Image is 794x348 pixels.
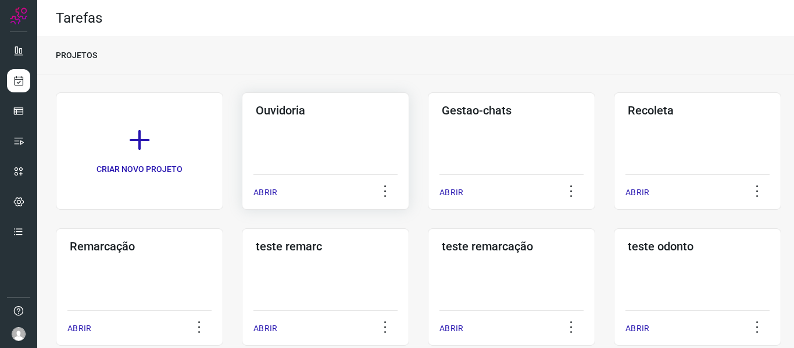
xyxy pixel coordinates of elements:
p: ABRIR [67,322,91,335]
img: Logo [10,7,27,24]
h2: Tarefas [56,10,102,27]
p: ABRIR [439,322,463,335]
h3: teste remarcação [442,239,581,253]
img: avatar-user-boy.jpg [12,327,26,341]
h3: teste remarc [256,239,395,253]
p: PROJETOS [56,49,97,62]
p: CRIAR NOVO PROJETO [96,163,183,175]
h3: Remarcação [70,239,209,253]
h3: Recoleta [628,103,767,117]
h3: Gestao-chats [442,103,581,117]
p: ABRIR [253,186,277,199]
p: ABRIR [625,322,649,335]
h3: Ouvidoria [256,103,395,117]
p: ABRIR [625,186,649,199]
h3: teste odonto [628,239,767,253]
p: ABRIR [253,322,277,335]
p: ABRIR [439,186,463,199]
